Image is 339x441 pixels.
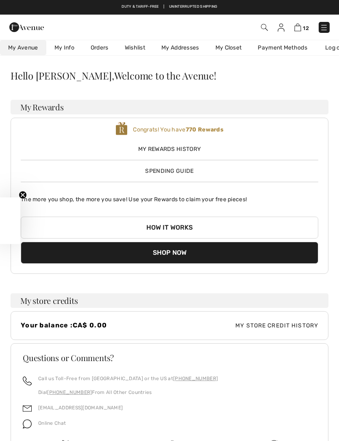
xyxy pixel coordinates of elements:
[38,389,218,396] p: Dial From All Other Countries
[115,121,128,136] img: loyalty_logo_r.svg
[278,24,285,32] img: My Info
[21,145,318,153] span: My Rewards History
[145,168,193,174] span: Spending Guide
[303,25,309,31] span: 12
[23,404,32,413] img: email
[186,126,224,133] b: 770 Rewards
[169,321,318,330] span: My Store Credit History
[21,321,169,329] h4: Your balance :
[23,354,316,362] h3: Questions or Comments?
[207,40,250,55] a: My Closet
[261,24,268,31] img: Search
[133,126,224,133] span: Congrats! You have
[9,19,44,35] img: 1ère Avenue
[38,405,123,411] a: [EMAIL_ADDRESS][DOMAIN_NAME]
[11,100,328,114] h3: My Rewards
[38,375,218,382] p: Call us Toll-Free from [GEOGRAPHIC_DATA] or the US at
[173,376,218,381] a: [PHONE_NUMBER]
[9,23,44,30] a: 1ère Avenue
[250,40,315,55] a: Payment Methods
[294,24,301,31] img: Shopping Bag
[294,22,309,32] a: 12
[83,40,117,55] a: Orders
[47,389,92,395] a: [PHONE_NUMBER]
[21,242,318,264] button: Shop Now
[19,191,27,199] button: Close teaser
[73,321,107,329] span: CA$ 0.00
[38,420,66,426] span: Online Chat
[11,71,328,80] div: Hello [PERSON_NAME],
[46,40,83,55] a: My Info
[21,189,318,204] p: The more you shop, the more you save! Use your Rewards to claim your free pieces!
[11,293,328,308] h3: My store credits
[8,43,38,52] span: My Avenue
[153,40,207,55] a: My Addresses
[23,376,32,385] img: call
[114,71,216,80] span: Welcome to the Avenue!
[320,24,328,32] img: Menu
[23,419,32,428] img: chat
[21,217,318,239] button: How it works
[117,40,153,55] a: Wishlist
